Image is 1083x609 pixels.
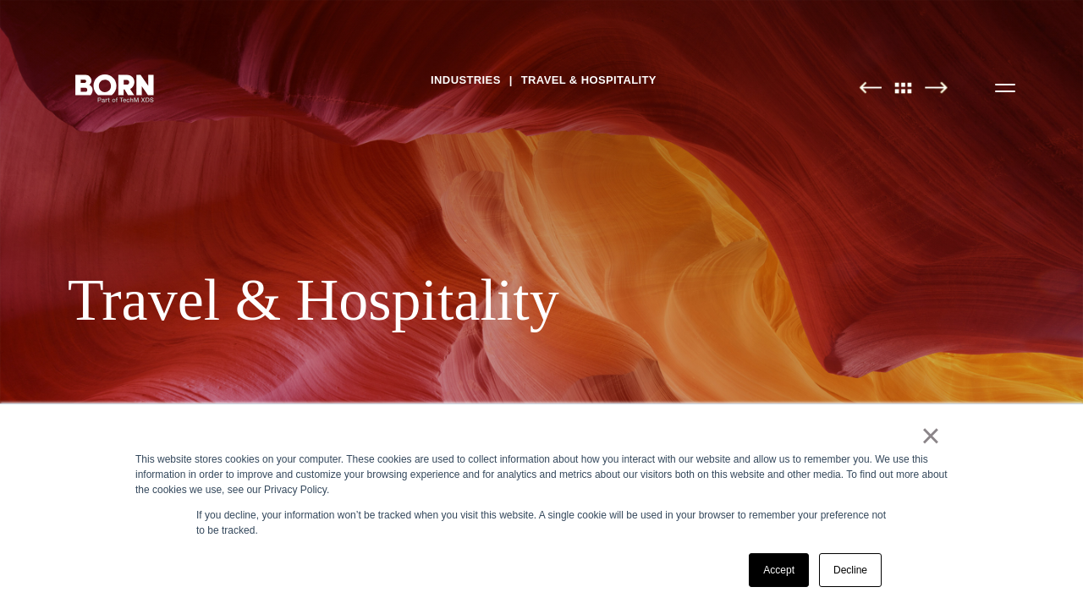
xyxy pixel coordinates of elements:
[985,69,1025,105] button: Open
[68,266,1015,335] div: Travel & Hospitality
[859,81,882,94] img: Previous Page
[431,68,501,93] a: Industries
[921,428,941,443] a: ×
[925,81,948,94] img: Next Page
[196,507,887,538] p: If you decline, your information won’t be tracked when you visit this website. A single cookie wi...
[749,553,809,587] a: Accept
[521,68,657,93] a: Travel & Hospitality
[886,81,921,94] img: All Pages
[819,553,882,587] a: Decline
[135,452,948,497] div: This website stores cookies on your computer. These cookies are used to collect information about...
